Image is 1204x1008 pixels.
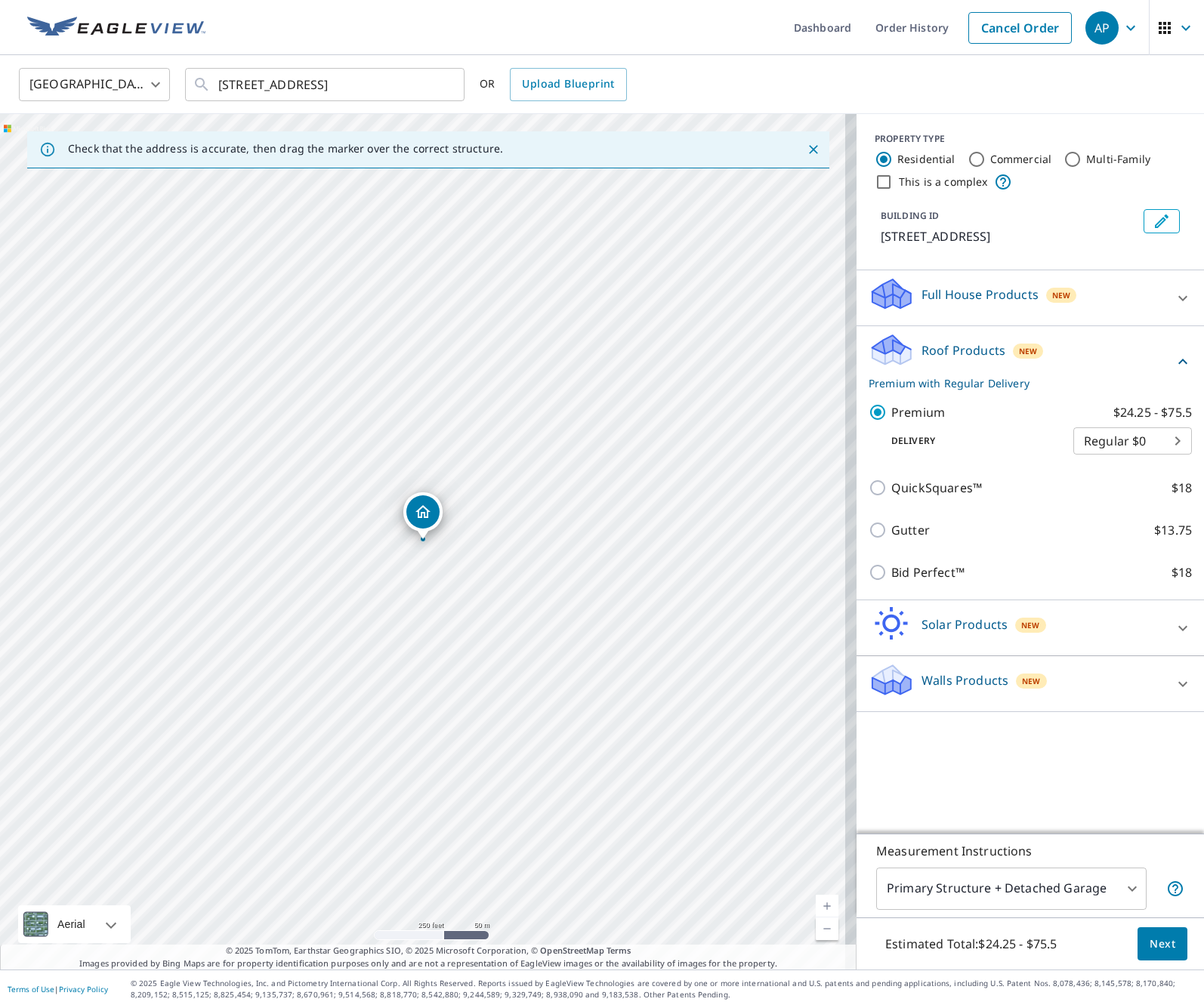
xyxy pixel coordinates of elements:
p: Walls Products [922,671,1008,689]
a: Cancel Order [968,12,1072,44]
img: EV Logo [27,17,205,39]
label: Residential [897,152,955,167]
p: Bid Perfect™ [891,563,965,581]
p: $24.25 - $75.5 [1113,403,1192,421]
span: © 2025 TomTom, Earthstar Geographics SIO, © 2025 Microsoft Corporation, © [226,945,631,957]
div: AP [1085,11,1119,45]
p: $13.75 [1154,521,1192,539]
label: This is a complex [899,174,988,190]
div: OR [480,68,627,101]
p: Gutter [891,521,930,539]
div: Regular $0 [1073,420,1192,462]
p: Premium [891,403,945,421]
p: [STREET_ADDRESS] [881,227,1138,245]
a: Terms [607,945,631,956]
p: BUILDING ID [881,209,939,222]
p: © 2025 Eagle View Technologies, Inc. and Pictometry International Corp. All Rights Reserved. Repo... [131,978,1196,1000]
input: Search by address or latitude-longitude [218,63,434,106]
a: OpenStreetMap [540,945,604,956]
a: Privacy Policy [59,984,108,994]
button: Next [1138,927,1187,961]
label: Multi-Family [1086,152,1150,167]
p: | [8,985,108,994]
span: Your report will include the primary structure and a detached garage if one exists. [1166,880,1184,898]
a: Upload Blueprint [510,68,626,101]
span: Next [1150,935,1175,954]
p: Roof Products [922,341,1005,359]
p: $18 [1172,479,1192,497]
p: Measurement Instructions [876,842,1184,860]
div: Aerial [18,905,131,943]
a: Current Level 17, Zoom In [816,895,838,917]
span: New [1052,289,1070,301]
a: Terms of Use [8,984,54,994]
span: New [1019,345,1037,357]
div: Full House ProductsNew [869,276,1192,319]
p: $18 [1172,563,1192,581]
p: QuickSquares™ [891,479,982,497]
div: Dropped pin, building 1, Residential property, 4228 Linden Hills Blvd Minneapolis, MN 55410 [403,492,443,539]
div: Primary Structure + Detached Garage [876,868,1147,910]
p: Check that the address is accurate, then drag the marker over the correct structure. [68,142,503,156]
label: Commercial [990,152,1052,167]
span: New [1021,619,1039,631]
p: Estimated Total: $24.25 - $75.5 [873,927,1070,960]
p: Solar Products [922,615,1008,633]
div: Roof ProductsNewPremium with Regular Delivery [869,332,1192,391]
span: New [1022,675,1040,687]
div: PROPERTY TYPE [875,132,1186,146]
p: Delivery [869,434,1073,448]
div: [GEOGRAPHIC_DATA] [19,63,170,106]
div: Aerial [53,905,90,943]
a: Current Level 17, Zoom Out [816,917,838,940]
div: Walls ProductsNew [869,662,1192,705]
p: Full House Products [922,285,1039,304]
span: Upload Blueprint [522,75,614,94]
div: Solar ProductsNew [869,606,1192,649]
button: Edit building 1 [1144,209,1180,233]
button: Close [804,140,823,159]
p: Premium with Regular Delivery [869,375,1174,391]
